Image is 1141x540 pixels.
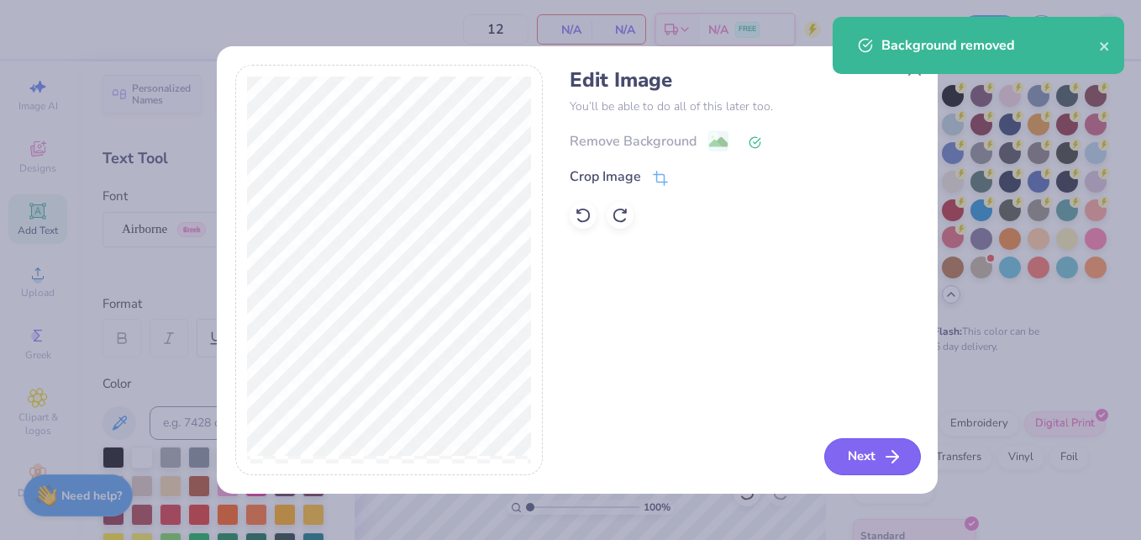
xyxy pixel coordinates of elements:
h4: Edit Image [570,68,918,93]
button: close [1099,35,1111,56]
div: Crop Image [570,167,641,187]
button: Next [824,438,921,475]
p: You’ll be able to do all of this later too. [570,98,918,115]
div: Background removed [881,35,1099,56]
